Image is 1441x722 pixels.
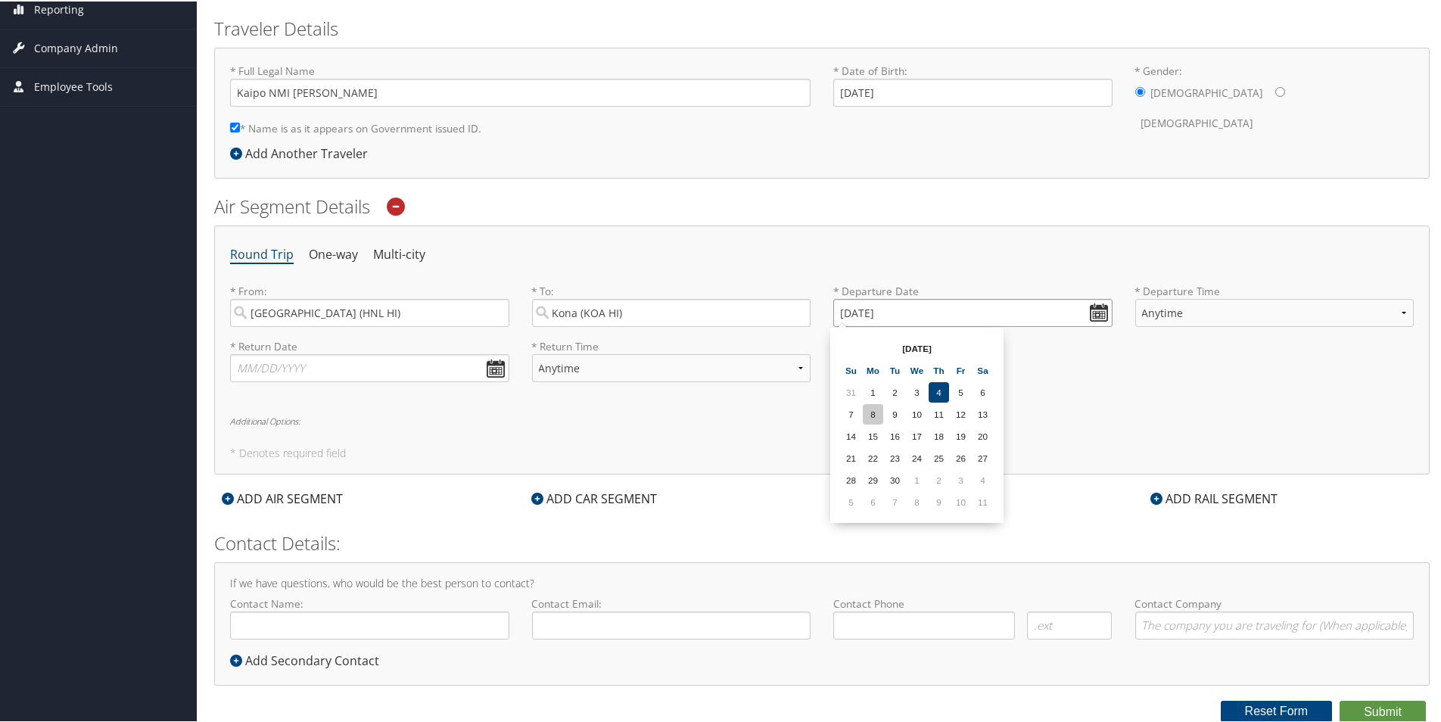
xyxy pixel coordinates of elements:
[1135,86,1145,95] input: * Gender:[DEMOGRAPHIC_DATA][DEMOGRAPHIC_DATA]
[885,447,905,467] td: 23
[863,447,883,467] td: 22
[1135,595,1415,638] label: Contact Company
[863,425,883,445] td: 15
[929,490,949,511] td: 9
[1135,610,1415,638] input: Contact Company
[951,359,971,379] th: Fr
[885,425,905,445] td: 16
[230,447,1414,457] h5: * Denotes required field
[929,447,949,467] td: 25
[230,353,509,381] input: MM/DD/YYYY
[230,338,509,353] label: * Return Date
[1221,699,1333,720] button: Reset Form
[1340,699,1426,722] button: Submit
[230,415,1414,424] h6: Additional Options:
[863,381,883,401] td: 1
[1143,488,1285,506] div: ADD RAIL SEGMENT
[1135,282,1415,338] label: * Departure Time
[230,240,294,267] li: Round Trip
[885,403,905,423] td: 9
[230,77,811,105] input: * Full Legal Name
[907,468,927,489] td: 1
[230,297,509,325] input: City or Airport Code
[841,359,861,379] th: Su
[833,77,1113,105] input: * Date of Birth:
[951,381,971,401] td: 5
[863,468,883,489] td: 29
[841,425,861,445] td: 14
[885,359,905,379] th: Tu
[841,468,861,489] td: 28
[1141,107,1253,136] label: [DEMOGRAPHIC_DATA]
[230,282,509,325] label: * From:
[951,425,971,445] td: 19
[929,403,949,423] td: 11
[1151,77,1263,106] label: [DEMOGRAPHIC_DATA]
[973,468,993,489] td: 4
[907,403,927,423] td: 10
[1027,610,1112,638] input: .ext
[885,490,905,511] td: 7
[863,337,971,357] th: [DATE]
[833,282,1113,297] label: * Departure Date
[841,381,861,401] td: 31
[373,240,425,267] li: Multi-city
[230,62,811,105] label: * Full Legal Name
[841,490,861,511] td: 5
[907,359,927,379] th: We
[951,447,971,467] td: 26
[907,381,927,401] td: 3
[929,468,949,489] td: 2
[230,577,1414,587] h4: If we have questions, who would be the best person to contact?
[973,403,993,423] td: 13
[951,468,971,489] td: 3
[1135,297,1415,325] select: * Departure Time
[214,529,1430,555] h2: Contact Details:
[929,425,949,445] td: 18
[973,425,993,445] td: 20
[230,650,387,668] div: Add Secondary Contact
[34,28,118,66] span: Company Admin
[532,282,811,325] label: * To:
[833,297,1113,325] input: MM/DD/YYYY
[885,381,905,401] td: 2
[951,490,971,511] td: 10
[532,610,811,638] input: Contact Email:
[929,381,949,401] td: 4
[230,113,481,141] label: * Name is as it appears on Government issued ID.
[230,143,375,161] div: Add Another Traveler
[34,67,113,104] span: Employee Tools
[833,62,1113,105] label: * Date of Birth:
[833,595,1113,610] label: Contact Phone
[973,490,993,511] td: 11
[863,490,883,511] td: 6
[929,359,949,379] th: Th
[230,121,240,131] input: * Name is as it appears on Government issued ID.
[214,192,1430,218] h2: Air Segment Details
[532,595,811,638] label: Contact Email:
[214,14,1430,40] h2: Traveler Details
[214,488,350,506] div: ADD AIR SEGMENT
[907,447,927,467] td: 24
[230,595,509,638] label: Contact Name:
[885,468,905,489] td: 30
[907,490,927,511] td: 8
[532,338,811,353] label: * Return Time
[863,359,883,379] th: Mo
[1275,86,1285,95] input: * Gender:[DEMOGRAPHIC_DATA][DEMOGRAPHIC_DATA]
[973,381,993,401] td: 6
[524,488,664,506] div: ADD CAR SEGMENT
[863,403,883,423] td: 8
[1135,62,1415,137] label: * Gender:
[841,403,861,423] td: 7
[907,425,927,445] td: 17
[230,610,509,638] input: Contact Name:
[841,447,861,467] td: 21
[309,240,358,267] li: One-way
[973,359,993,379] th: Sa
[532,297,811,325] input: City or Airport Code
[951,403,971,423] td: 12
[973,447,993,467] td: 27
